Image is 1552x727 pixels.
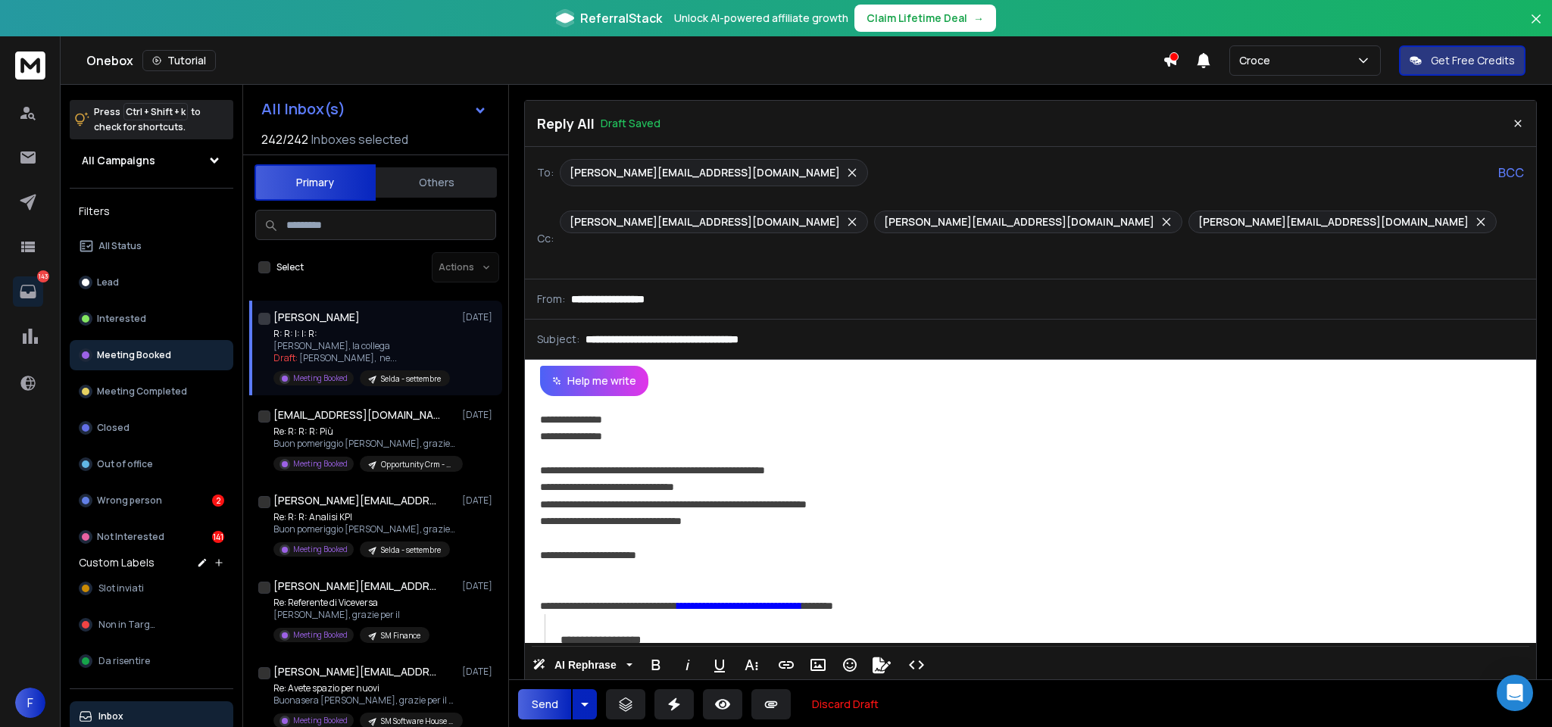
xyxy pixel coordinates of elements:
span: ReferralStack [580,9,662,27]
p: [DATE] [462,409,496,421]
div: Open Intercom Messenger [1497,675,1533,711]
p: To: [537,165,554,180]
button: Interested [70,304,233,334]
span: Ctrl + Shift + k [123,103,188,120]
button: Not Interested141 [70,522,233,552]
p: Meeting Completed [97,385,187,398]
p: Out of office [97,458,153,470]
p: Buon pomeriggio [PERSON_NAME], grazie per [273,438,455,450]
span: Da risentire [98,655,150,667]
p: Meeting Booked [293,458,348,470]
button: Close banner [1526,9,1546,45]
button: All Status [70,231,233,261]
button: Get Free Credits [1399,45,1525,76]
p: SM Finance [381,630,420,641]
p: Interested [97,313,146,325]
p: Unlock AI-powered affiliate growth [674,11,848,26]
button: Wrong person2 [70,485,233,516]
p: 143 [37,270,49,282]
p: Reply All [537,113,595,134]
p: Cc: [537,231,554,246]
h1: [PERSON_NAME][EMAIL_ADDRESS][DOMAIN_NAME] [273,579,440,594]
p: Lead [97,276,119,289]
span: Non in Target [98,619,159,631]
button: F [15,688,45,718]
button: Primary [255,164,376,201]
span: → [973,11,984,26]
p: [PERSON_NAME][EMAIL_ADDRESS][DOMAIN_NAME] [570,165,840,180]
button: Emoticons [835,650,864,680]
p: Press to check for shortcuts. [94,105,201,135]
p: Meeting Booked [293,715,348,726]
button: Bold (Ctrl+B) [642,650,670,680]
p: Meeting Booked [97,349,171,361]
p: Closed [97,422,130,434]
p: Get Free Credits [1431,53,1515,68]
p: [DATE] [462,495,496,507]
h1: [PERSON_NAME] [273,310,360,325]
button: Discard Draft [800,689,891,719]
p: Re: R: R: Analisi KPI [273,511,455,523]
button: Meeting Completed [70,376,233,407]
p: Inbox [98,710,123,722]
p: [PERSON_NAME][EMAIL_ADDRESS][DOMAIN_NAME] [570,214,840,229]
h1: All Inbox(s) [261,101,345,117]
button: Non in Target [70,610,233,640]
button: Insert Link (Ctrl+K) [772,650,801,680]
span: Draft: [273,351,298,364]
p: R: R: I: I: R: [273,328,450,340]
p: [PERSON_NAME], la collega [273,340,450,352]
h1: [PERSON_NAME][EMAIL_ADDRESS][DOMAIN_NAME] [273,664,440,679]
button: Code View [902,650,931,680]
button: Send [518,689,571,719]
button: Help me write [540,366,648,396]
span: 242 / 242 [261,130,308,148]
p: Selda - settembre [381,373,441,385]
p: Re: Avete spazio per nuovi [273,682,455,694]
p: Buon pomeriggio [PERSON_NAME], grazie per [273,523,455,535]
span: AI Rephrase [551,659,620,672]
button: Tutorial [142,50,216,71]
p: [DATE] [462,311,496,323]
div: 2 [212,495,224,507]
p: [PERSON_NAME][EMAIL_ADDRESS][DOMAIN_NAME] [1198,214,1469,229]
button: AI Rephrase [529,650,635,680]
button: All Campaigns [70,145,233,176]
button: Underline (Ctrl+U) [705,650,734,680]
h3: Filters [70,201,233,222]
button: More Text [737,650,766,680]
p: Meeting Booked [293,373,348,384]
button: Others [376,166,497,199]
button: Slot inviati [70,573,233,604]
button: Meeting Booked [70,340,233,370]
p: SM Software House & IT - ottobre [381,716,454,727]
button: All Inbox(s) [249,94,499,124]
button: Lead [70,267,233,298]
button: Insert Image (Ctrl+P) [804,650,832,680]
h3: Custom Labels [79,555,155,570]
p: Subject: [537,332,579,347]
p: Wrong person [97,495,162,507]
p: [PERSON_NAME][EMAIL_ADDRESS][DOMAIN_NAME] [884,214,1154,229]
p: [DATE] [462,580,496,592]
button: Closed [70,413,233,443]
h1: [EMAIL_ADDRESS][DOMAIN_NAME] [273,407,440,423]
p: From: [537,292,565,307]
p: Meeting Booked [293,544,348,555]
button: Signature [867,650,896,680]
p: Selda - settembre [381,544,441,556]
p: BCC [1498,164,1524,182]
p: Re: R: R: R: Più [273,426,455,438]
span: [PERSON_NAME], ne ... [299,351,397,364]
p: Opportunity Crm - arredamento ottobre [381,459,454,470]
p: All Status [98,240,142,252]
p: [DATE] [462,666,496,678]
p: [PERSON_NAME], grazie per il [273,609,429,621]
h1: [PERSON_NAME][EMAIL_ADDRESS][DOMAIN_NAME] [273,493,440,508]
p: Meeting Booked [293,629,348,641]
p: Draft Saved [601,116,660,131]
h1: All Campaigns [82,153,155,168]
div: Onebox [86,50,1163,71]
button: Out of office [70,449,233,479]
